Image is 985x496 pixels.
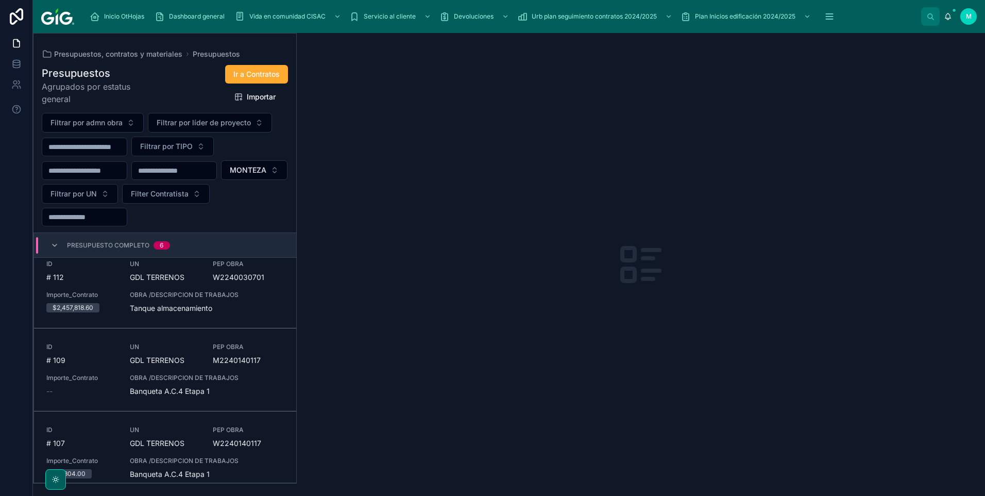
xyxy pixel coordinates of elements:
a: Presupuestos [193,49,240,59]
span: Importe_Contrato [46,291,117,299]
span: PEP OBRA [213,343,284,351]
span: Plan Inicios edificación 2024/2025 [695,12,795,21]
span: Dashboard general [169,12,225,21]
div: $2,457,818.60 [53,303,93,312]
button: Select Button [42,113,144,133]
span: Agrupados por estatus general [42,80,157,105]
span: Ir a Contratos [233,69,280,79]
button: Select Button [122,184,210,204]
span: Importe_Contrato [46,457,117,465]
h1: Presupuestos [42,66,157,80]
a: Plan Inicios edificación 2024/2025 [677,7,816,26]
span: -- [46,386,53,396]
button: Select Button [131,137,214,156]
span: Presupuestos, contratos y materiales [54,49,182,59]
span: Servicio al cliente [364,12,416,21]
a: Urb plan seguimiento contratos 2024/2025 [514,7,677,26]
span: # 109 [46,355,117,366]
span: Filtrar por líder de proyecto [157,118,251,128]
span: OBRA /DESCRIPCION DE TRABAJOS [130,291,284,299]
a: Servicio al cliente [346,7,436,26]
span: Tanque almacenamiento [130,303,284,313]
span: MONTEZA [230,165,266,175]
span: W2240140117 [213,438,284,449]
span: GDL TERRENOS [130,355,184,366]
span: Importe_Contrato [46,374,117,382]
span: Banqueta A.C.4 Etapa 1 [130,386,284,396]
span: M [966,12,972,21]
a: Dashboard general [151,7,232,26]
span: OBRA /DESCRIPCION DE TRABAJOS [130,457,284,465]
span: Urb plan seguimiento contratos 2024/2025 [532,12,657,21]
button: Select Button [221,160,287,180]
span: ID [46,260,117,268]
span: # 112 [46,272,117,283]
button: Ir a Contratos [225,65,288,84]
button: Select Button [42,184,118,204]
button: Select Button [148,113,272,133]
img: App logo [41,8,74,25]
span: Devoluciones [454,12,494,21]
a: Devoluciones [436,7,514,26]
span: Importar [247,92,276,102]
span: ID [46,426,117,434]
div: $17,304.00 [53,469,86,478]
span: Inicio OtHojas [104,12,144,21]
span: Filter Contratista [131,189,189,199]
a: ID# 109UNGDL TERRENOSPEP OBRAM2240140117Importe_Contrato--OBRA /DESCRIPCION DE TRABAJOSBanqueta A... [34,328,296,411]
span: OBRA /DESCRIPCION DE TRABAJOS [130,374,284,382]
button: Importar [226,88,284,106]
span: PEP OBRA [213,260,284,268]
span: M2240140117 [213,355,284,366]
span: UN [130,260,201,268]
span: PEP OBRA [213,426,284,434]
span: Vida en comunidad CISAC [249,12,326,21]
span: Filtrar por admn obra [50,118,123,128]
div: scrollable content [82,5,921,28]
span: GDL TERRENOS [130,272,184,283]
a: ID# 112UNGDL TERRENOSPEP OBRAW2240030701Importe_Contrato$2,457,818.60OBRA /DESCRIPCION DE TRABAJO... [34,245,296,328]
span: GDL TERRENOS [130,438,184,449]
div: 6 [160,241,164,250]
a: Vida en comunidad CISAC [232,7,346,26]
a: ID# 107UNGDL TERRENOSPEP OBRAW2240140117Importe_Contrato$17,304.00OBRA /DESCRIPCION DE TRABAJOSBa... [34,411,296,494]
span: # 107 [46,438,117,449]
span: Presupuesto Completo [67,241,149,250]
span: UN [130,426,201,434]
span: UN [130,343,201,351]
span: Banqueta A.C.4 Etapa 1 [130,469,284,480]
a: Inicio OtHojas [87,7,151,26]
span: W2240030701 [213,272,284,283]
span: Filtrar por TIPO [140,141,193,152]
span: ID [46,343,117,351]
a: Presupuestos, contratos y materiales [42,49,182,59]
span: Filtrar por UN [50,189,97,199]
